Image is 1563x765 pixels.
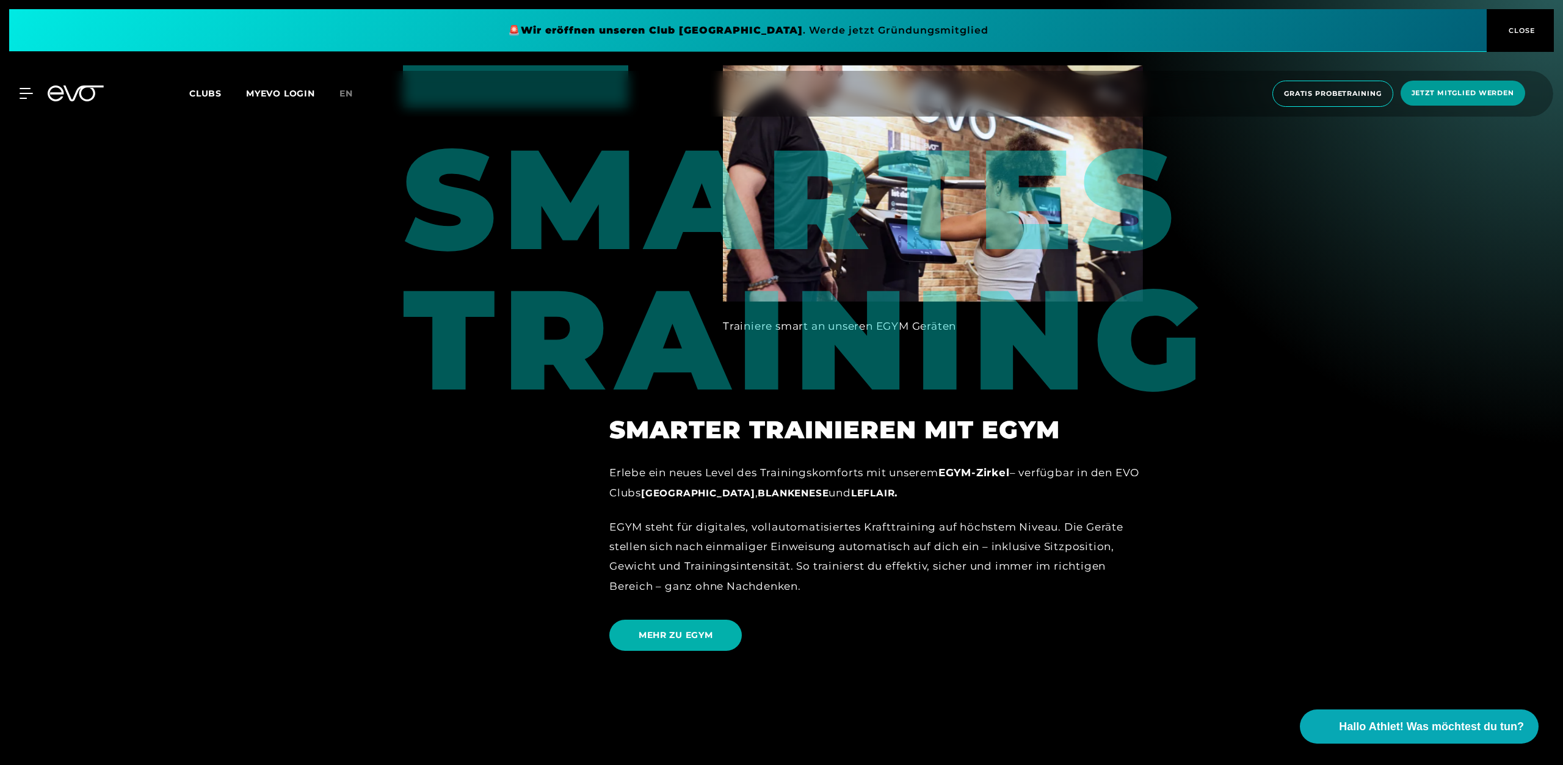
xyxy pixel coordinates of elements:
[851,487,895,499] a: LeFlair
[1300,709,1539,744] button: Hallo Athlet! Was möchtest du tun?
[189,87,246,99] a: Clubs
[609,463,1143,502] div: Erlebe ein neues Level des Trainingskomforts mit unserem – verfügbar in den EVO Clubs , und
[851,487,898,499] strong: .
[1269,81,1397,107] a: Gratis Probetraining
[1339,719,1524,735] span: Hallo Athlet! Was möchtest du tun?
[403,65,571,410] div: Smartes Training
[339,87,368,101] a: en
[189,88,222,99] span: Clubs
[246,88,315,99] a: MYEVO LOGIN
[339,88,353,99] span: en
[609,415,1143,444] h2: Smarter trainieren mit EGYM
[758,487,829,499] a: Blankenese
[639,629,713,642] span: MEHR ZU EGYM
[1487,9,1554,52] button: CLOSE
[609,611,747,660] a: MEHR ZU EGYM
[1412,88,1514,98] span: Jetzt Mitglied werden
[938,466,1010,479] strong: EGYM-Zirkel
[609,517,1143,596] div: EGYM steht für digitales, vollautomatisiertes Krafttraining auf höchstem Niveau. Die Geräte stell...
[1397,81,1529,107] a: Jetzt Mitglied werden
[641,487,755,499] a: [GEOGRAPHIC_DATA]
[1284,89,1382,99] span: Gratis Probetraining
[1506,25,1536,36] span: CLOSE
